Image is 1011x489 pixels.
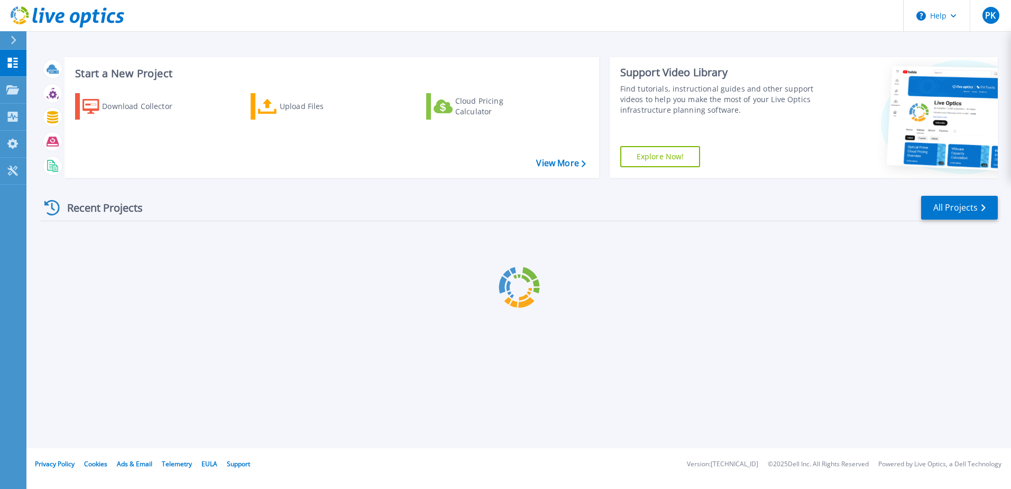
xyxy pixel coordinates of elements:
a: Cloud Pricing Calculator [426,93,544,120]
a: Telemetry [162,459,192,468]
a: Upload Files [251,93,369,120]
a: Download Collector [75,93,193,120]
a: Ads & Email [117,459,152,468]
a: All Projects [921,196,998,220]
li: Version: [TECHNICAL_ID] [687,461,758,468]
h3: Start a New Project [75,68,585,79]
a: EULA [201,459,217,468]
div: Support Video Library [620,66,818,79]
div: Find tutorials, instructional guides and other support videos to help you make the most of your L... [620,84,818,115]
a: Explore Now! [620,146,701,167]
span: PK [985,11,996,20]
li: Powered by Live Optics, a Dell Technology [878,461,1001,468]
div: Download Collector [102,96,187,117]
div: Upload Files [280,96,364,117]
div: Recent Projects [41,195,157,221]
li: © 2025 Dell Inc. All Rights Reserved [768,461,869,468]
div: Cloud Pricing Calculator [455,96,540,117]
a: View More [536,158,585,168]
a: Support [227,459,250,468]
a: Privacy Policy [35,459,75,468]
a: Cookies [84,459,107,468]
